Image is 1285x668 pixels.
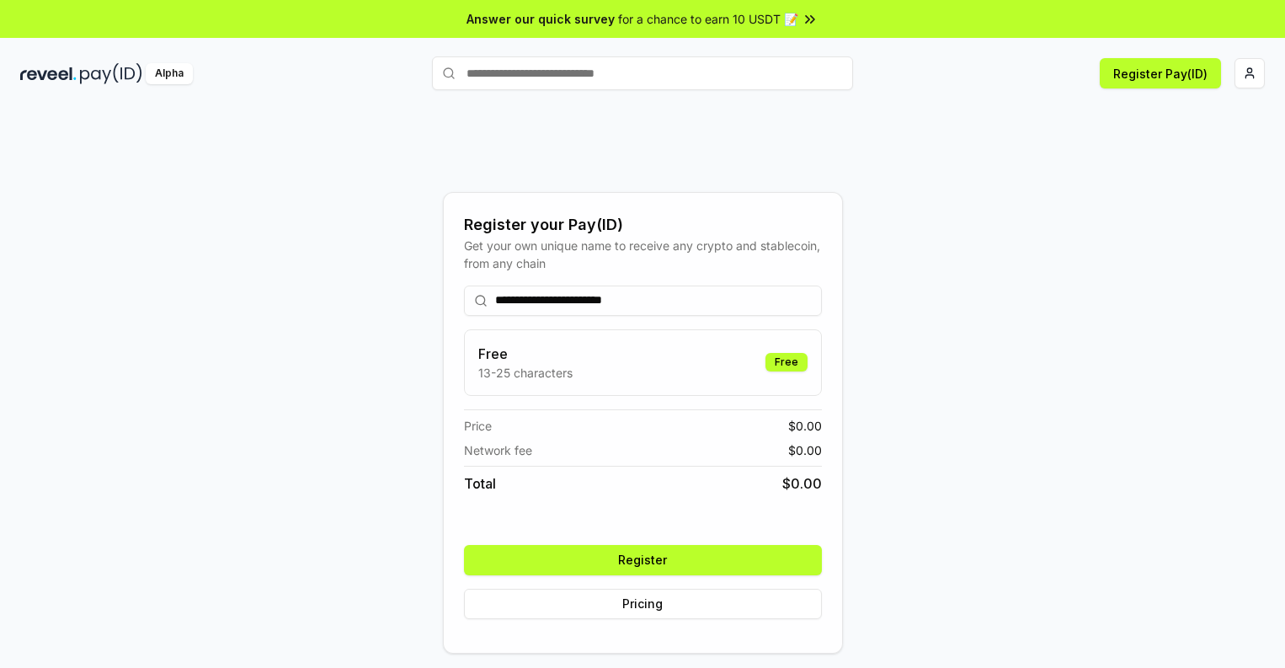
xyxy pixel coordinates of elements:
[146,63,193,84] div: Alpha
[464,237,822,272] div: Get your own unique name to receive any crypto and stablecoin, from any chain
[20,63,77,84] img: reveel_dark
[467,10,615,28] span: Answer our quick survey
[464,213,822,237] div: Register your Pay(ID)
[788,441,822,459] span: $ 0.00
[788,417,822,435] span: $ 0.00
[464,473,496,494] span: Total
[765,353,808,371] div: Free
[618,10,798,28] span: for a chance to earn 10 USDT 📝
[464,417,492,435] span: Price
[478,364,573,382] p: 13-25 characters
[464,589,822,619] button: Pricing
[1100,58,1221,88] button: Register Pay(ID)
[782,473,822,494] span: $ 0.00
[464,545,822,575] button: Register
[464,441,532,459] span: Network fee
[80,63,142,84] img: pay_id
[478,344,573,364] h3: Free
